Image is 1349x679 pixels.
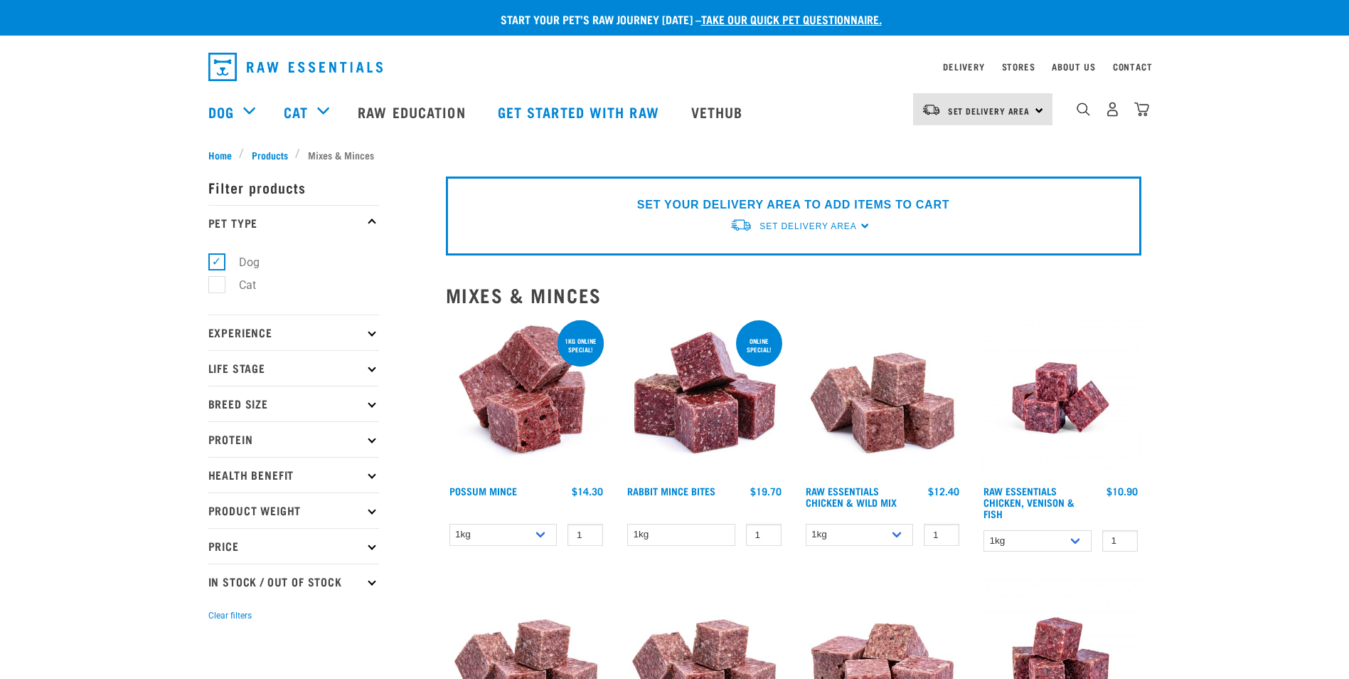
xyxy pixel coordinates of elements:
a: Contact [1113,64,1153,69]
div: ONLINE SPECIAL! [736,330,782,360]
nav: breadcrumbs [208,147,1141,162]
span: Set Delivery Area [759,221,856,231]
img: Raw Essentials Logo [208,53,383,81]
p: Pet Type [208,205,379,241]
label: Dog [216,253,265,271]
div: $10.90 [1107,485,1138,497]
input: 1 [924,524,959,546]
img: Whole Minced Rabbit Cubes 01 [624,317,785,479]
input: 1 [746,524,782,546]
a: take our quick pet questionnaire. [701,16,882,22]
h2: Mixes & Minces [446,284,1141,306]
input: 1 [567,524,603,546]
div: $12.40 [928,485,959,497]
p: Experience [208,315,379,350]
nav: dropdown navigation [197,47,1153,87]
p: In Stock / Out Of Stock [208,564,379,599]
a: Get started with Raw [484,83,677,140]
a: Raw Education [343,83,483,140]
p: SET YOUR DELIVERY AREA TO ADD ITEMS TO CART [637,196,949,214]
a: Raw Essentials Chicken, Venison & Fish [983,488,1075,516]
p: Protein [208,421,379,457]
div: 1kg online special! [558,330,604,360]
a: Delivery [943,64,984,69]
a: Products [244,147,295,162]
a: Home [208,147,240,162]
button: Clear filters [208,609,252,622]
input: 1 [1102,530,1138,552]
img: Pile Of Cubed Chicken Wild Meat Mix [802,317,964,479]
a: Possum Mince [449,488,517,493]
img: user.png [1105,102,1120,117]
a: Stores [1002,64,1035,69]
p: Price [208,528,379,564]
div: $14.30 [572,485,603,497]
span: Products [252,147,288,162]
img: Chicken Venison mix 1655 [980,317,1141,479]
label: Cat [216,276,262,294]
a: Rabbit Mince Bites [627,488,715,493]
p: Life Stage [208,350,379,386]
img: van-moving.png [922,103,941,116]
a: Dog [208,101,234,122]
a: Cat [284,101,308,122]
p: Health Benefit [208,457,379,493]
span: Home [208,147,232,162]
img: home-icon-1@2x.png [1077,102,1090,116]
p: Filter products [208,169,379,205]
a: Vethub [677,83,761,140]
div: $19.70 [750,485,782,497]
img: 1102 Possum Mince 01 [446,317,607,479]
p: Product Weight [208,493,379,528]
a: Raw Essentials Chicken & Wild Mix [806,488,897,505]
span: Set Delivery Area [948,108,1030,113]
p: Breed Size [208,386,379,421]
a: About Us [1052,64,1095,69]
img: van-moving.png [730,218,752,233]
img: home-icon@2x.png [1134,102,1149,117]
